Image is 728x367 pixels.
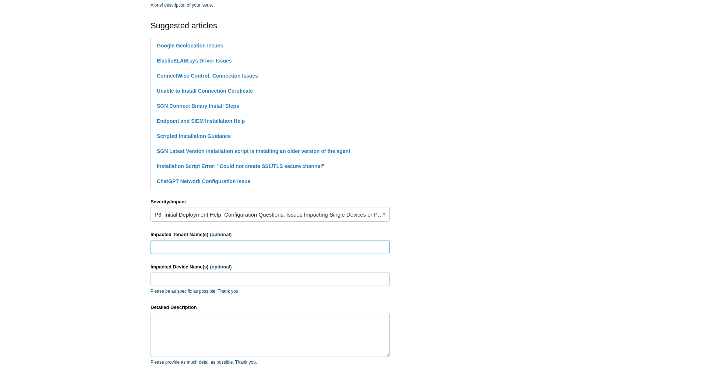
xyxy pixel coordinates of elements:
[157,58,232,64] a: ElasticELAM.sys Driver Issues
[157,103,239,109] a: SGN Connect Binary Install Steps
[210,264,232,270] span: (optional)
[151,231,390,238] label: Impacted Tenant Name(s)
[157,73,258,79] a: ConnectWise Control: Connection Issues
[157,118,245,124] a: Endpoint and SIEM Installation Help
[151,304,390,311] label: Detailed Description
[151,198,390,206] label: Severity/Impact
[157,133,231,139] a: Scripted Installation Guidance
[157,88,253,94] a: Unable to Install Connection Certificate
[151,288,390,295] p: Please be as specific as possible. Thank you.
[151,2,390,8] p: A brief description of your issue.
[210,232,232,237] span: (optional)
[157,178,250,184] a: ChatGPT Network Configuration Issue
[151,359,390,366] p: Please provide as much detail as possible. Thank you.
[157,163,324,169] a: Installation Script Error: "Could not create SSL/TLS secure channel"
[151,19,390,32] h2: Suggested articles
[157,43,223,49] a: Google Geolocation Issues
[157,148,350,154] a: SGN Latest Version installation script is installing an older version of the agent
[151,263,390,271] label: Impacted Device Name(s)
[151,207,390,222] a: P3: Initial Deployment Help, Configuration Questions, Issues Impacting Single Devices or Past Out...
